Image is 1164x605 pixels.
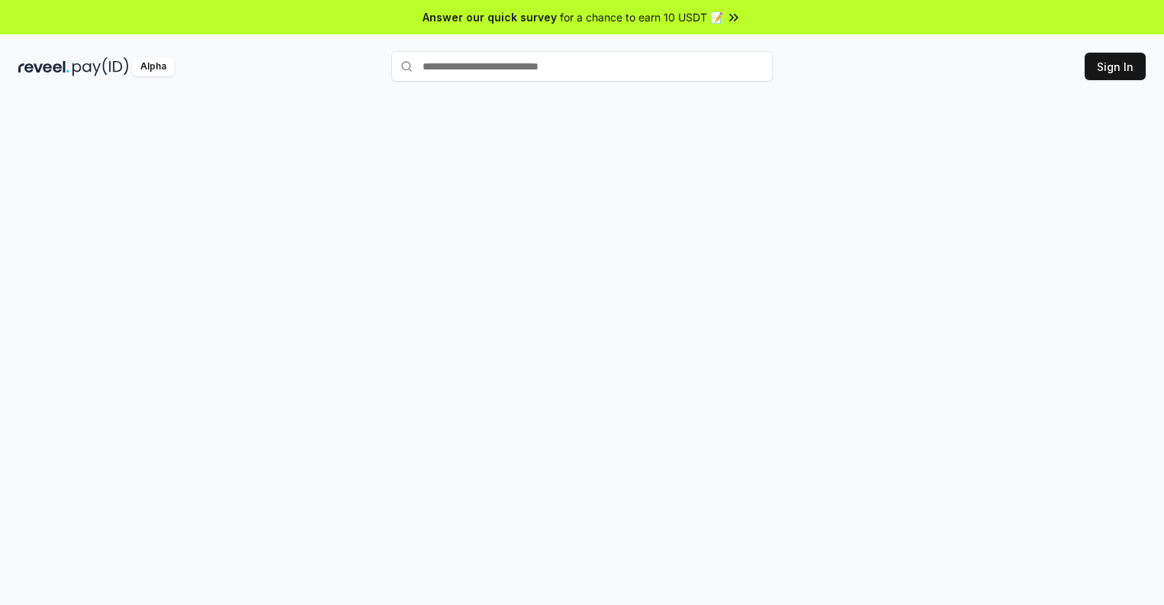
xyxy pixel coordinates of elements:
[72,57,129,76] img: pay_id
[132,57,175,76] div: Alpha
[423,9,557,25] span: Answer our quick survey
[1085,53,1146,80] button: Sign In
[18,57,69,76] img: reveel_dark
[560,9,723,25] span: for a chance to earn 10 USDT 📝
